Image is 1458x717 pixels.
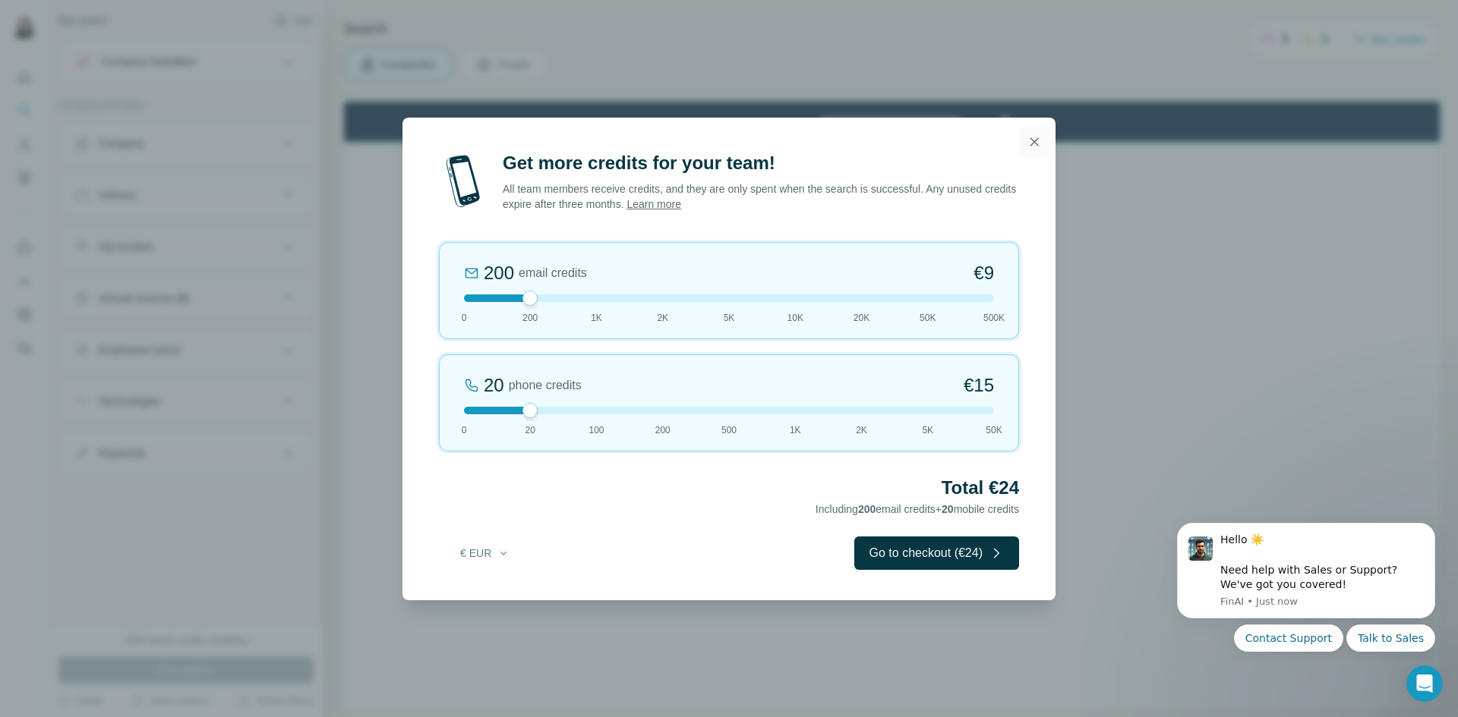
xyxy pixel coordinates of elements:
span: 10K [787,311,803,325]
span: email credits [519,264,587,282]
span: 200 [858,503,876,515]
span: 5K [724,311,735,325]
span: 20K [854,311,869,325]
span: 2K [856,423,867,437]
p: All team members receive credits, and they are only spent when the search is successful. Any unus... [503,181,1019,212]
div: Upgrade plan for full access to Surfe [439,3,653,36]
span: 5K [922,423,933,437]
a: Learn more [626,198,681,210]
span: 0 [462,423,467,437]
span: 500K [983,311,1005,325]
span: 0 [462,311,467,325]
span: 50K [920,311,936,325]
span: 20 [942,503,954,515]
h2: Total €24 [439,476,1019,500]
span: 500 [721,423,737,437]
img: mobile-phone [439,151,488,212]
span: Including email credits + mobile credits [816,503,1019,515]
span: 200 [655,423,671,437]
button: € EUR [450,539,520,567]
span: 2K [657,311,668,325]
div: 200 [484,261,514,285]
iframe: Intercom live chat [1406,665,1443,702]
span: 200 [522,311,538,325]
span: 50K [986,423,1002,437]
span: 20 [525,423,535,437]
span: €9 [974,261,994,285]
iframe: Intercom notifications message [1154,509,1458,661]
span: 100 [589,423,604,437]
div: 20 [484,373,504,398]
span: 1K [790,423,801,437]
span: phone credits [509,376,582,395]
span: €15 [964,373,994,398]
button: Go to checkout (€24) [854,536,1019,570]
span: 1K [591,311,602,325]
